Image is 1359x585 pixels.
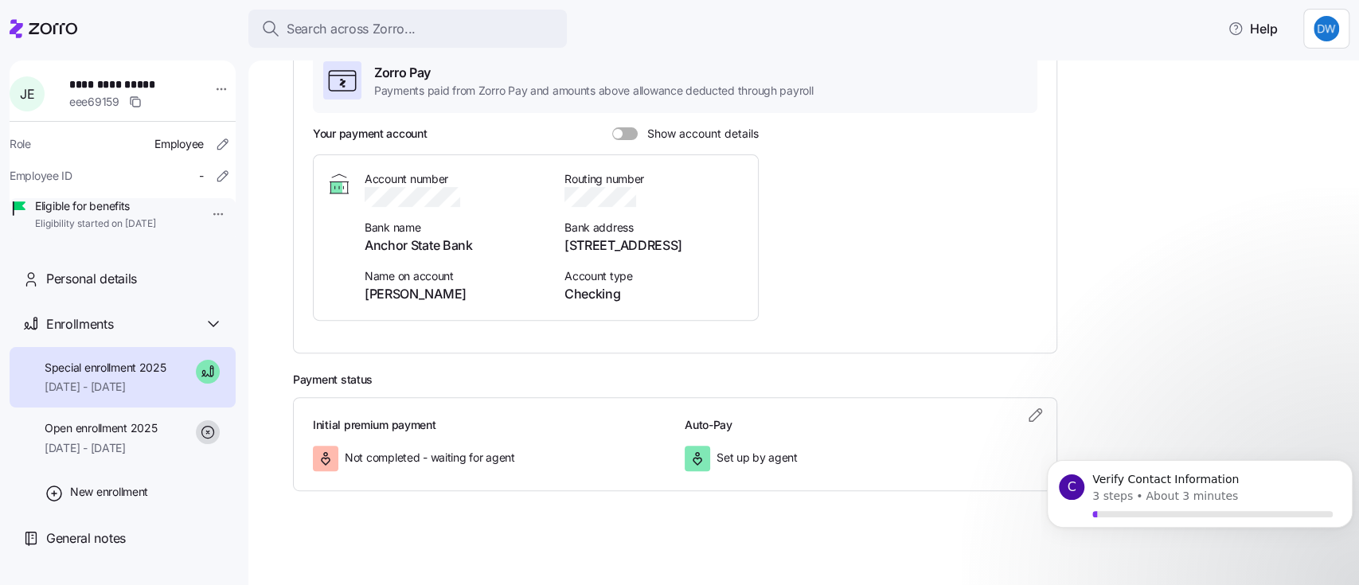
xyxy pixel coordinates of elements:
span: Help [1228,19,1278,38]
span: [DATE] - [DATE] [45,379,166,395]
span: Zorro Pay [374,63,813,83]
span: eee69159 [69,94,119,110]
button: Help [1215,13,1291,45]
span: Employee [154,136,204,152]
span: New enrollment [70,484,148,500]
span: Payments paid from Zorro Pay and amounts above allowance deducted through payroll [374,83,813,99]
h3: Your payment account [313,126,427,142]
img: 98a13abb9ba783d59ae60caae7bb4787 [1314,16,1339,41]
span: Name on account [365,268,545,284]
span: Account number [365,171,545,187]
span: Open enrollment 2025 [45,420,157,436]
iframe: Intercom notifications message [1041,442,1359,577]
h3: Auto-Pay [685,417,1037,433]
h2: Payment status [293,372,1337,388]
span: General notes [46,528,126,548]
span: Search across Zorro... [287,19,416,39]
span: Eligibility started on [DATE] [35,217,156,231]
span: [DATE] - [DATE] [45,440,157,456]
span: Bank name [365,220,545,236]
span: Set up by agent [717,450,798,466]
span: Account type [564,268,745,284]
span: Personal details [46,269,137,289]
span: Eligible for benefits [35,198,156,214]
span: [PERSON_NAME] [365,284,545,304]
span: Enrollments [46,314,113,334]
span: J E [20,88,34,100]
span: Show account details [638,127,759,140]
span: Checking [564,284,745,304]
span: Employee ID [10,168,72,184]
span: Role [10,136,31,152]
span: [STREET_ADDRESS] [564,236,745,255]
button: Search across Zorro... [248,10,567,48]
span: Routing number [564,171,745,187]
span: Anchor State Bank [365,236,545,255]
span: - [199,168,204,184]
span: Not completed - waiting for agent [345,450,515,466]
span: Special enrollment 2025 [45,360,166,376]
h3: Initial premium payment [313,417,666,433]
span: Bank address [564,220,745,236]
